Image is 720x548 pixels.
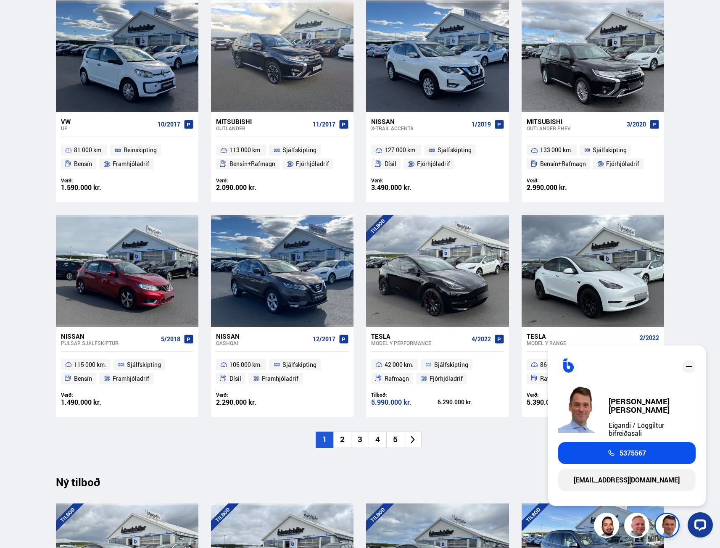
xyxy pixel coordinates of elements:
a: Tesla Model Y RANGE 2/2022 86 000 km. Sjálfskipting Rafmagn Fjórhjóladrif Verð: 5.390.000 kr. [522,327,664,417]
img: nhp88E3Fdnt1Opn2.png [595,514,620,539]
li: 3 [351,432,369,448]
div: X-Trail ACCENTA [371,125,468,131]
div: VW [61,118,154,125]
span: Sjálfskipting [282,360,316,370]
span: 113 000 km. [229,145,262,155]
div: Pulsar SJÁLFSKIPTUR [61,340,158,346]
div: Verð: [371,177,438,184]
span: Bensín+Rafmagn [540,159,586,169]
a: Mitsubishi Outlander 11/2017 113 000 km. Sjálfskipting Bensín+Rafmagn Fjórhjóladrif Verð: 2.090.0... [211,112,353,202]
span: 3/2020 [627,121,646,128]
span: 5/2018 [161,336,180,342]
span: Fjórhjóladrif [606,159,639,169]
span: Rafmagn [385,374,409,384]
div: Model Y RANGE [527,340,636,346]
li: 1 [316,432,333,448]
span: 127 000 km. [385,145,417,155]
div: [PERSON_NAME] [PERSON_NAME] [609,397,696,414]
li: 2 [333,432,351,448]
div: Qashqai [216,340,309,346]
span: Sjálfskipting [434,360,468,370]
div: Verð: [527,392,593,398]
span: Rafmagn [540,374,564,384]
div: 2.990.000 kr. [527,184,593,191]
a: [EMAIL_ADDRESS][DOMAIN_NAME] [558,469,696,491]
span: Bensín+Rafmagn [229,159,275,169]
div: Nissan [61,332,158,340]
span: 86 000 km. [540,360,569,370]
span: 1/2019 [472,121,491,128]
div: 5.390.000 kr. [527,399,593,406]
span: 11/2017 [313,121,335,128]
span: Dísil [229,374,241,384]
img: siFngHWaQ9KaOqBr.png [625,514,651,539]
div: Nissan [216,332,309,340]
div: 5.990.000 kr. [371,399,438,406]
iframe: LiveChat chat widget [681,509,716,544]
div: Nissan [371,118,468,125]
span: 115 000 km. [74,360,106,370]
a: Tesla Model Y PERFORMANCE 4/2022 42 000 km. Sjálfskipting Rafmagn Fjórhjóladrif Tilboð: 5.990.000... [366,327,509,417]
span: Fjórhjóladrif [430,374,463,384]
a: Mitsubishi Outlander PHEV 3/2020 133 000 km. Sjálfskipting Bensín+Rafmagn Fjórhjóladrif Verð: 2.9... [522,112,664,202]
span: Bensín [74,159,92,169]
div: 1.490.000 kr. [61,399,127,406]
span: Bensín [74,374,92,384]
span: Beinskipting [124,145,157,155]
span: Fjórhjóladrif [296,159,329,169]
span: 81 000 km. [74,145,103,155]
div: Tesla [527,332,636,340]
div: Ný tilboð [56,476,115,493]
span: Dísil [385,159,396,169]
div: 2.290.000 kr. [216,399,282,406]
span: 4/2022 [472,336,491,342]
li: 4 [369,432,386,448]
div: 3.490.000 kr. [371,184,438,191]
span: Framhjóladrif [262,374,298,384]
div: Up [61,125,154,131]
span: Framhjóladrif [113,159,149,169]
span: 133 000 km. [540,145,572,155]
div: Verð: [61,392,127,398]
span: 10/2017 [158,121,180,128]
a: Nissan X-Trail ACCENTA 1/2019 127 000 km. Sjálfskipting Dísil Fjórhjóladrif Verð: 3.490.000 kr. [366,112,509,202]
span: 12/2017 [313,336,335,342]
div: Eigandi / Löggiltur bifreiðasali [609,422,696,437]
span: Framhjóladrif [113,374,149,384]
span: Sjálfskipting [127,360,161,370]
div: Outlander PHEV [527,125,623,131]
img: FbJEzSuNWCJXmdc-.webp [558,385,600,433]
div: 6.290.000 kr. [438,399,504,405]
span: Sjálfskipting [438,145,472,155]
div: Mitsubishi [216,118,309,125]
div: Mitsubishi [527,118,623,125]
div: Verð: [527,177,593,184]
div: close [682,360,696,373]
span: 42 000 km. [385,360,414,370]
li: 5 [386,432,404,448]
div: 2.090.000 kr. [216,184,282,191]
a: Nissan Pulsar SJÁLFSKIPTUR 5/2018 115 000 km. Sjálfskipting Bensín Framhjóladrif Verð: 1.490.000 kr. [56,327,198,417]
span: 5375567 [620,449,646,457]
span: Sjálfskipting [593,145,627,155]
div: Tilboð: [371,392,438,398]
span: Fjórhjóladrif [417,159,450,169]
a: VW Up 10/2017 81 000 km. Beinskipting Bensín Framhjóladrif Verð: 1.590.000 kr. [56,112,198,202]
div: Outlander [216,125,309,131]
div: Verð: [216,392,282,398]
span: 106 000 km. [229,360,262,370]
img: FbJEzSuNWCJXmdc-.webp [656,514,681,539]
a: Nissan Qashqai 12/2017 106 000 km. Sjálfskipting Dísil Framhjóladrif Verð: 2.290.000 kr. [211,327,353,417]
div: Model Y PERFORMANCE [371,340,468,346]
div: Tesla [371,332,468,340]
div: Verð: [61,177,127,184]
div: 1.590.000 kr. [61,184,127,191]
a: 5375567 [558,442,696,464]
span: Sjálfskipting [282,145,316,155]
div: Verð: [216,177,282,184]
span: 2/2022 [640,335,659,341]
